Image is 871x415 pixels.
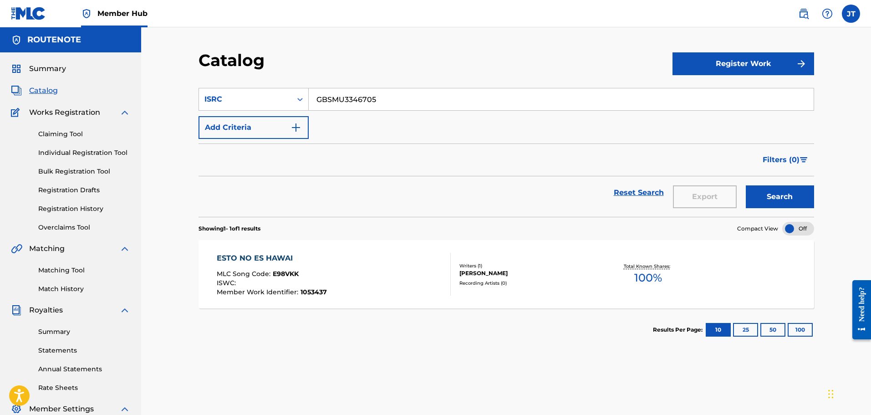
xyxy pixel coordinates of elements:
[11,404,22,415] img: Member Settings
[290,122,301,133] img: 9d2ae6d4665cec9f34b9.svg
[653,326,705,334] p: Results Per Page:
[199,50,269,71] h2: Catalog
[11,243,22,254] img: Matching
[757,149,814,171] button: Filters (0)
[217,279,238,287] span: ISWC :
[796,58,807,69] img: f7272a7cc735f4ea7f67.svg
[29,305,63,316] span: Royalties
[795,5,813,23] a: Public Search
[11,85,58,96] a: CatalogCatalog
[97,8,148,19] span: Member Hub
[38,266,130,275] a: Matching Tool
[199,240,814,308] a: ESTO NO ES HAWAIMLC Song Code:E98VKKISWC:Member Work Identifier:1053437Writers (1)[PERSON_NAME]Re...
[11,63,66,74] a: SummarySummary
[217,270,273,278] span: MLC Song Code :
[301,288,327,296] span: 1053437
[822,8,833,19] img: help
[199,116,309,139] button: Add Criteria
[11,305,22,316] img: Royalties
[11,107,23,118] img: Works Registration
[38,284,130,294] a: Match History
[29,243,65,254] span: Matching
[29,63,66,74] span: Summary
[459,269,597,277] div: [PERSON_NAME]
[818,5,836,23] div: Help
[119,107,130,118] img: expand
[624,263,672,270] p: Total Known Shares:
[763,154,800,165] span: Filters ( 0 )
[634,270,662,286] span: 100 %
[38,167,130,176] a: Bulk Registration Tool
[38,383,130,393] a: Rate Sheets
[746,185,814,208] button: Search
[27,35,81,45] h5: ROUTENOTE
[788,323,813,337] button: 100
[119,305,130,316] img: expand
[733,323,758,337] button: 25
[459,262,597,269] div: Writers ( 1 )
[204,94,286,105] div: ISRC
[760,323,785,337] button: 50
[846,273,871,346] iframe: Resource Center
[38,327,130,337] a: Summary
[38,346,130,355] a: Statements
[217,253,327,264] div: ESTO NO ES HAWAI
[800,157,808,163] img: filter
[29,404,94,415] span: Member Settings
[38,223,130,232] a: Overclaims Tool
[119,243,130,254] img: expand
[217,288,301,296] span: Member Work Identifier :
[798,8,809,19] img: search
[273,270,299,278] span: E98VKK
[29,107,100,118] span: Works Registration
[38,204,130,214] a: Registration History
[459,280,597,287] div: Recording Artists ( 0 )
[11,85,22,96] img: Catalog
[842,5,860,23] div: User Menu
[38,148,130,158] a: Individual Registration Tool
[199,225,260,233] p: Showing 1 - 1 of 1 results
[609,183,668,203] a: Reset Search
[29,85,58,96] span: Catalog
[11,35,22,46] img: Accounts
[199,88,814,217] form: Search Form
[38,129,130,139] a: Claiming Tool
[81,8,92,19] img: Top Rightsholder
[706,323,731,337] button: 10
[825,371,871,415] iframe: Chat Widget
[828,380,834,408] div: Drag
[11,63,22,74] img: Summary
[38,364,130,374] a: Annual Statements
[119,404,130,415] img: expand
[672,52,814,75] button: Register Work
[737,225,778,233] span: Compact View
[11,7,46,20] img: MLC Logo
[38,185,130,195] a: Registration Drafts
